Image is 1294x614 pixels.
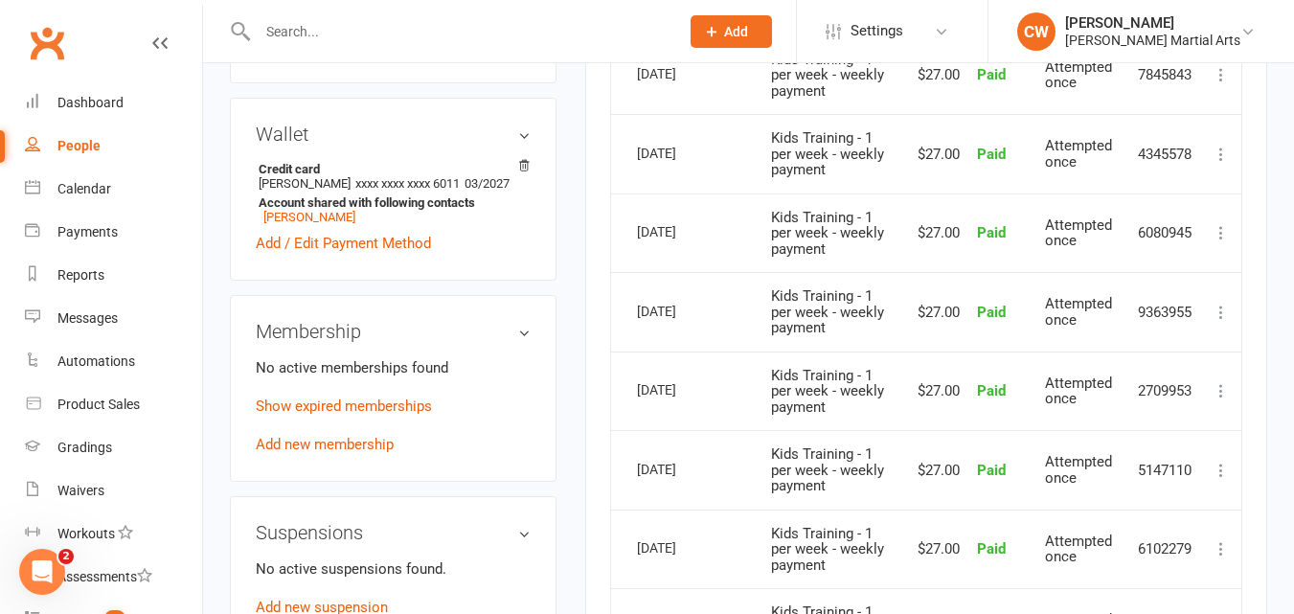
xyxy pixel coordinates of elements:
[1017,12,1056,51] div: CW
[1065,32,1240,49] div: [PERSON_NAME] Martial Arts
[57,95,124,110] div: Dashboard
[259,195,521,210] strong: Account shared with following contacts
[691,15,772,48] button: Add
[637,138,725,168] div: [DATE]
[637,533,725,562] div: [DATE]
[1129,352,1201,431] td: 2709953
[465,176,510,191] span: 03/2027
[25,426,202,469] a: Gradings
[771,525,884,574] span: Kids Training - 1 per week - weekly payment
[903,193,968,273] td: $27.00
[25,340,202,383] a: Automations
[1129,430,1201,510] td: 5147110
[256,436,394,453] a: Add new membership
[25,211,202,254] a: Payments
[252,18,666,45] input: Search...
[25,125,202,168] a: People
[23,19,71,67] a: Clubworx
[903,430,968,510] td: $27.00
[977,304,1006,321] span: Paid
[57,569,152,584] div: Assessments
[57,440,112,455] div: Gradings
[256,356,531,379] p: No active memberships found
[25,81,202,125] a: Dashboard
[1045,453,1112,487] span: Attempted once
[25,168,202,211] a: Calendar
[256,159,531,227] li: [PERSON_NAME]
[637,296,725,326] div: [DATE]
[256,321,531,342] h3: Membership
[771,129,884,178] span: Kids Training - 1 per week - weekly payment
[903,272,968,352] td: $27.00
[1045,137,1112,171] span: Attempted once
[977,462,1006,479] span: Paid
[637,216,725,246] div: [DATE]
[1045,295,1112,329] span: Attempted once
[19,549,65,595] iframe: Intercom live chat
[1065,14,1240,32] div: [PERSON_NAME]
[771,51,884,100] span: Kids Training - 1 per week - weekly payment
[57,224,118,239] div: Payments
[977,382,1006,399] span: Paid
[977,224,1006,241] span: Paid
[25,383,202,426] a: Product Sales
[1045,216,1112,250] span: Attempted once
[25,254,202,297] a: Reports
[977,146,1006,163] span: Paid
[771,209,884,258] span: Kids Training - 1 per week - weekly payment
[57,483,104,498] div: Waivers
[637,375,725,404] div: [DATE]
[977,540,1006,557] span: Paid
[1045,375,1112,408] span: Attempted once
[903,352,968,431] td: $27.00
[1045,533,1112,566] span: Attempted once
[637,58,725,88] div: [DATE]
[771,287,884,336] span: Kids Training - 1 per week - weekly payment
[903,114,968,193] td: $27.00
[771,367,884,416] span: Kids Training - 1 per week - weekly payment
[259,162,521,176] strong: Credit card
[57,353,135,369] div: Automations
[256,398,432,415] a: Show expired memberships
[977,66,1006,83] span: Paid
[355,176,460,191] span: xxxx xxxx xxxx 6011
[256,124,531,145] h3: Wallet
[57,310,118,326] div: Messages
[25,297,202,340] a: Messages
[263,210,355,224] a: [PERSON_NAME]
[1129,510,1201,589] td: 6102279
[771,445,884,494] span: Kids Training - 1 per week - weekly payment
[903,510,968,589] td: $27.00
[637,454,725,484] div: [DATE]
[1129,35,1201,115] td: 7845843
[851,10,903,53] span: Settings
[724,24,748,39] span: Add
[1129,114,1201,193] td: 4345578
[57,526,115,541] div: Workouts
[25,469,202,512] a: Waivers
[256,522,531,543] h3: Suspensions
[57,138,101,153] div: People
[256,557,531,580] p: No active suspensions found.
[57,397,140,412] div: Product Sales
[58,549,74,564] span: 2
[1129,272,1201,352] td: 9363955
[256,232,431,255] a: Add / Edit Payment Method
[1129,193,1201,273] td: 6080945
[57,181,111,196] div: Calendar
[25,556,202,599] a: Assessments
[1045,58,1112,92] span: Attempted once
[25,512,202,556] a: Workouts
[57,267,104,283] div: Reports
[903,35,968,115] td: $27.00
